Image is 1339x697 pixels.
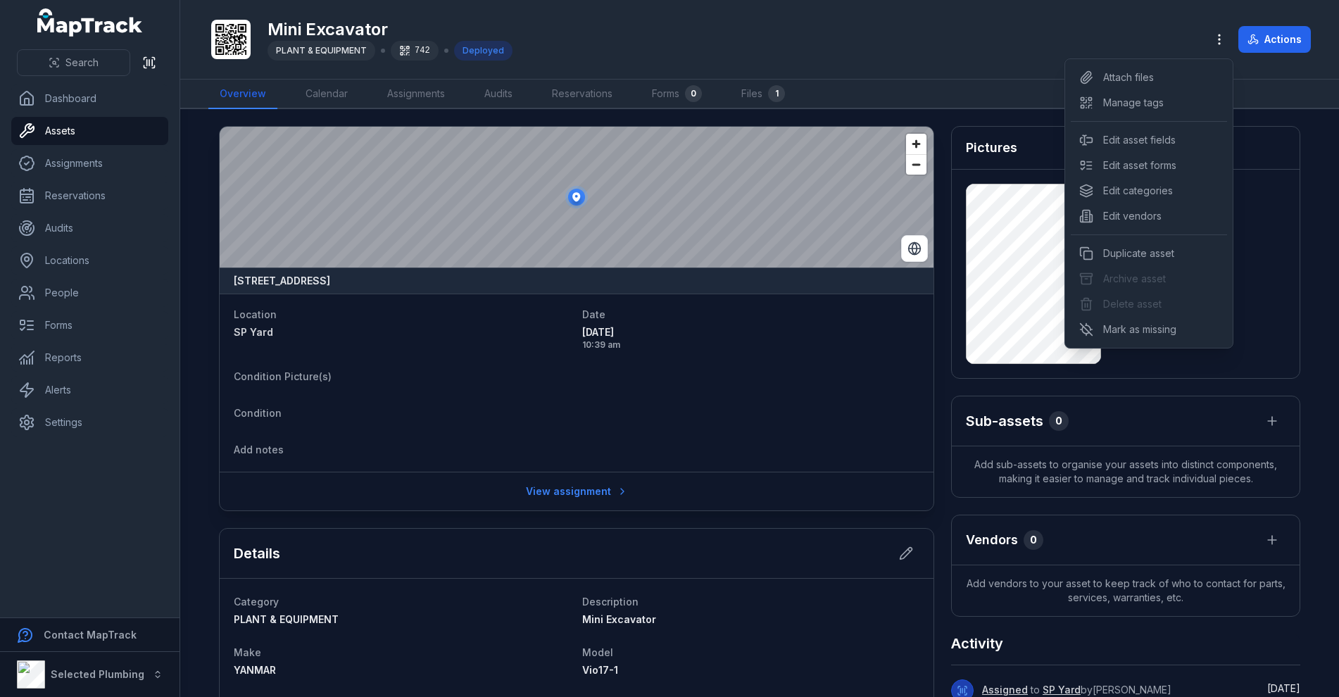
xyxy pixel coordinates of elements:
div: Manage tags [1071,90,1227,115]
div: Attach files [1071,65,1227,90]
div: Duplicate asset [1071,241,1227,266]
div: Edit asset fields [1071,127,1227,153]
div: Edit categories [1071,178,1227,203]
div: Delete asset [1071,291,1227,317]
div: Edit vendors [1071,203,1227,229]
div: Mark as missing [1071,317,1227,342]
div: Edit asset forms [1071,153,1227,178]
div: Archive asset [1071,266,1227,291]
